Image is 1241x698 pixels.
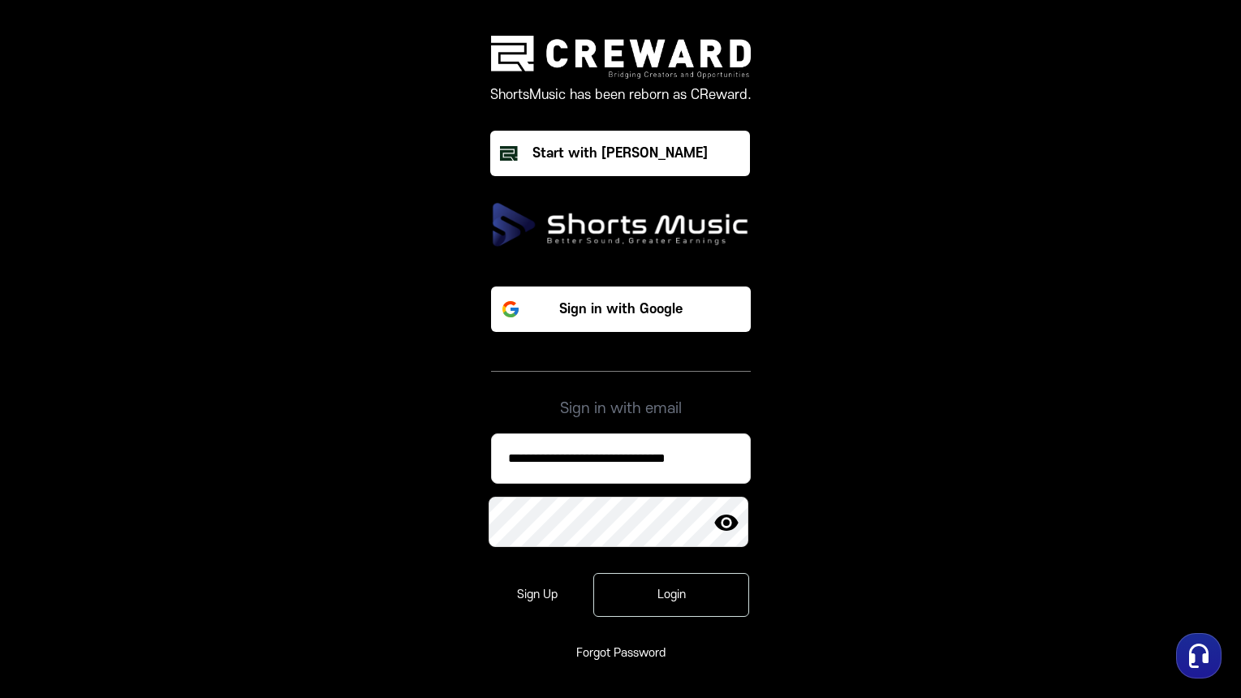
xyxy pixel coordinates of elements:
img: ShortsMusic [491,202,751,248]
button: Sign in with Google [491,287,751,332]
a: Start with [PERSON_NAME] [490,131,752,176]
span: Messages [135,540,183,553]
img: eye [713,510,739,536]
a: Forgot Password [576,646,666,660]
a: Home [5,515,107,555]
button: Login [593,573,749,617]
span: Settings [240,539,280,552]
button: Start with [PERSON_NAME] [490,131,750,176]
p: Sign in with Google [559,299,683,319]
div: Login [617,587,726,603]
span: Home [41,539,70,552]
p: ShortsMusic has been reborn as CReward. [490,85,752,105]
a: Messages [107,515,209,555]
a: Sign Up [494,574,580,616]
div: Start with [PERSON_NAME] [532,144,708,163]
a: Settings [209,515,312,555]
div: Sign in with email [491,371,751,420]
img: creward logo [491,36,751,79]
